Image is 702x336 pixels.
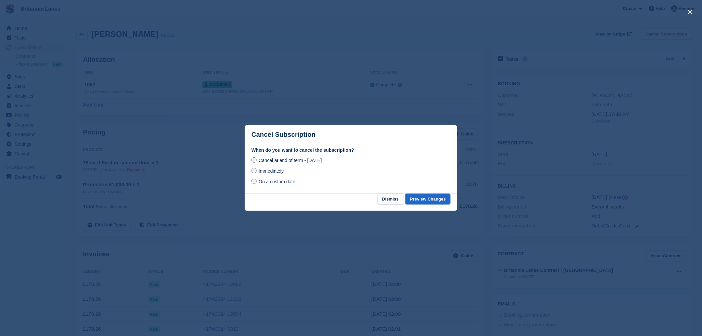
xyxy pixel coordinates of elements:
button: close [685,7,695,17]
span: Cancel at end of term - [DATE] [259,158,322,163]
span: On a custom date [259,179,296,184]
span: Immediately [259,168,284,174]
button: Dismiss [378,194,403,205]
input: On a custom date [251,179,257,184]
input: Immediately [251,168,257,173]
input: Cancel at end of term - [DATE] [251,157,257,163]
p: Cancel Subscription [251,131,316,138]
label: When do you want to cancel the subscription? [251,147,451,154]
button: Preview Changes [405,194,451,205]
